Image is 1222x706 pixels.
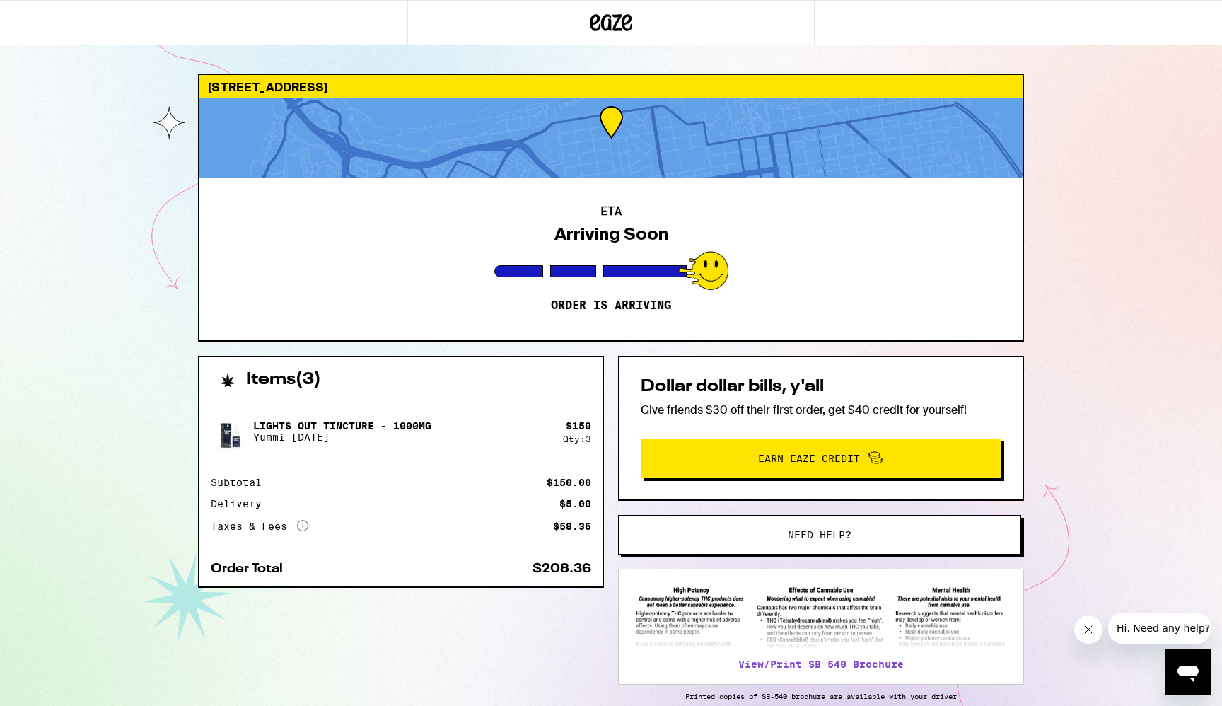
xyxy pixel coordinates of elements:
[211,478,272,487] div: Subtotal
[211,412,250,451] img: Lights Out Tincture - 1000mg
[246,371,321,388] h2: Items ( 3 )
[600,206,622,217] h2: ETA
[1165,649,1211,695] iframe: Button to launch messaging window
[559,499,591,509] div: $5.00
[533,562,591,575] div: $208.36
[618,515,1021,555] button: Need help?
[553,521,591,531] div: $58.36
[253,432,431,443] p: Yummi [DATE]
[633,584,1009,649] img: SB 540 Brochure preview
[1108,613,1211,644] iframe: Message from company
[641,439,1001,478] button: Earn Eaze Credit
[788,530,851,540] span: Need help?
[641,378,1001,395] h2: Dollar dollar bills, y'all
[554,224,668,244] div: Arriving Soon
[211,520,308,533] div: Taxes & Fees
[641,403,1001,417] p: Give friends $30 off their first order, get $40 credit for yourself!
[758,453,860,463] span: Earn Eaze Credit
[211,499,272,509] div: Delivery
[563,434,591,444] div: Qty: 3
[199,75,1023,98] div: [STREET_ADDRESS]
[253,420,431,432] p: Lights Out Tincture - 1000mg
[1074,615,1102,644] iframe: Close message
[547,478,591,487] div: $150.00
[551,299,671,313] p: Order is arriving
[211,562,293,575] div: Order Total
[618,692,1024,700] p: Printed copies of SB-540 brochure are available with your driver
[566,420,591,432] div: $ 150
[738,659,904,670] a: View/Print SB 540 Brochure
